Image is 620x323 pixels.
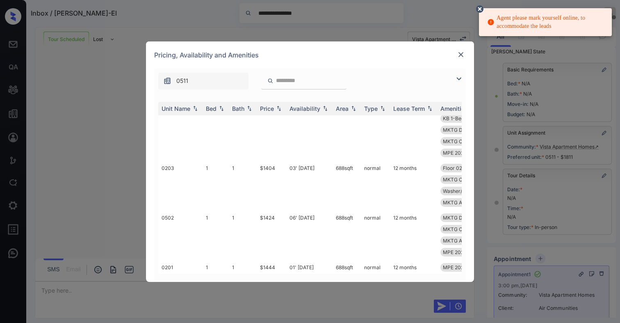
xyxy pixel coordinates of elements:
[443,176,488,183] span: MKTG Closet Spa...
[286,99,333,160] td: 31' [DATE]
[203,210,229,260] td: 1
[443,226,486,232] span: MKTG Ceiling Fa...
[257,210,286,260] td: $1424
[390,260,437,309] td: 12 months
[229,99,257,160] td: 1
[440,105,468,112] div: Amenities
[390,210,437,260] td: 12 months
[349,105,358,111] img: sorting
[443,238,510,244] span: MKTG Air [PERSON_NAME]...
[191,105,199,111] img: sorting
[229,260,257,309] td: 1
[443,215,488,221] span: MKTG Door Glass...
[443,249,489,255] span: MPE 2025 SmartR...
[158,210,203,260] td: 0502
[203,160,229,210] td: 1
[336,105,349,112] div: Area
[217,105,226,111] img: sorting
[232,105,244,112] div: Bath
[443,150,489,156] span: MPE 2025 SmartR...
[158,260,203,309] td: 0201
[361,260,390,309] td: normal
[257,99,286,160] td: $1444
[443,165,462,171] span: Floor 02
[257,260,286,309] td: $1444
[333,210,361,260] td: 688 sqft
[203,260,229,309] td: 1
[443,199,510,206] span: MKTG Air [PERSON_NAME]...
[454,74,464,84] img: icon-zuma
[257,160,286,210] td: $1404
[390,160,437,210] td: 12 months
[206,105,217,112] div: Bed
[275,105,283,111] img: sorting
[260,105,274,112] div: Price
[443,127,488,133] span: MKTG Door Glass...
[176,76,188,85] span: 0511
[158,99,203,160] td: 0503
[289,105,320,112] div: Availability
[203,99,229,160] td: 1
[361,160,390,210] td: normal
[267,77,274,85] img: icon-zuma
[361,210,390,260] td: normal
[390,99,437,160] td: 12 months
[333,99,361,160] td: 688 sqft
[378,105,387,111] img: sorting
[333,260,361,309] td: 688 sqft
[321,105,329,111] img: sorting
[146,41,474,69] div: Pricing, Availability and Amenities
[286,260,333,309] td: 01' [DATE]
[457,50,465,59] img: close
[487,11,605,34] div: Agent please mark yourself online, to accommodate the leads
[364,105,378,112] div: Type
[163,77,171,85] img: icon-zuma
[286,210,333,260] td: 06' [DATE]
[443,188,486,194] span: Washer/Dryer Le...
[361,99,390,160] td: normal
[333,160,361,210] td: 688 sqft
[443,115,483,121] span: KB 1-Bed Legacy
[443,264,489,270] span: MPE 2025 SmartR...
[162,105,190,112] div: Unit Name
[443,138,486,144] span: MKTG Ceiling Fa...
[158,160,203,210] td: 0203
[393,105,425,112] div: Lease Term
[426,105,434,111] img: sorting
[286,160,333,210] td: 03' [DATE]
[245,105,253,111] img: sorting
[229,210,257,260] td: 1
[229,160,257,210] td: 1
